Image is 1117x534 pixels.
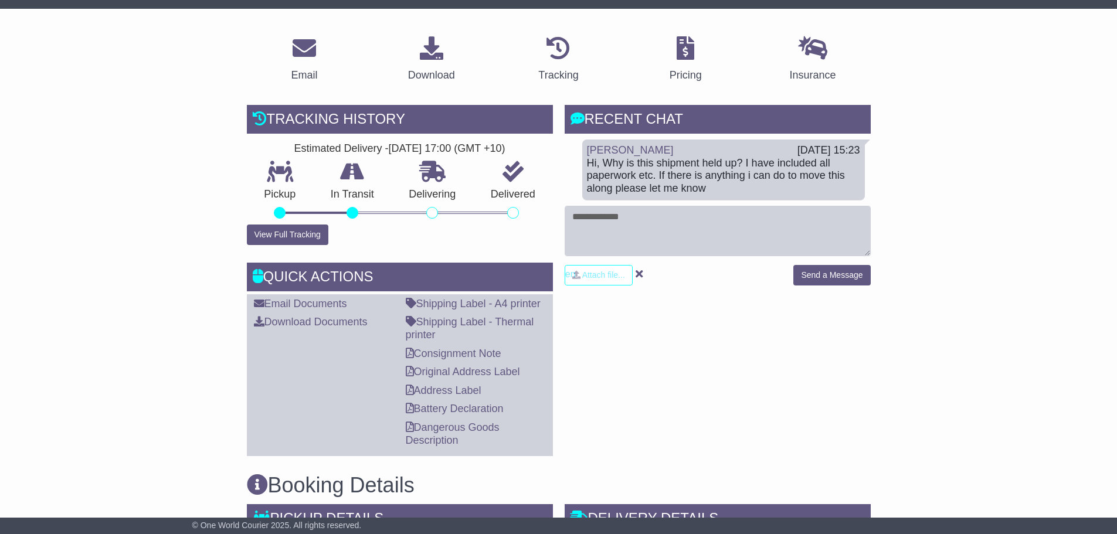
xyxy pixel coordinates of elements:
[392,188,474,201] p: Delivering
[406,421,500,446] a: Dangerous Goods Description
[782,32,844,87] a: Insurance
[283,32,325,87] a: Email
[291,67,317,83] div: Email
[587,157,860,195] div: Hi, Why is this shipment held up? I have included all paperwork etc. If there is anything i can d...
[247,142,553,155] div: Estimated Delivery -
[473,188,553,201] p: Delivered
[400,32,463,87] a: Download
[247,188,314,201] p: Pickup
[313,188,392,201] p: In Transit
[670,67,702,83] div: Pricing
[406,298,541,309] a: Shipping Label - A4 printer
[247,263,553,294] div: Quick Actions
[192,521,362,530] span: © One World Courier 2025. All rights reserved.
[406,385,481,396] a: Address Label
[538,67,578,83] div: Tracking
[247,105,553,137] div: Tracking history
[247,474,871,497] h3: Booking Details
[531,32,586,87] a: Tracking
[406,316,534,341] a: Shipping Label - Thermal printer
[587,144,674,156] a: [PERSON_NAME]
[565,105,871,137] div: RECENT CHAT
[790,67,836,83] div: Insurance
[408,67,455,83] div: Download
[793,265,870,285] button: Send a Message
[254,298,347,309] a: Email Documents
[662,32,709,87] a: Pricing
[797,144,860,157] div: [DATE] 15:23
[406,366,520,377] a: Original Address Label
[389,142,505,155] div: [DATE] 17:00 (GMT +10)
[406,403,504,414] a: Battery Declaration
[247,225,328,245] button: View Full Tracking
[254,316,368,328] a: Download Documents
[406,348,501,359] a: Consignment Note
